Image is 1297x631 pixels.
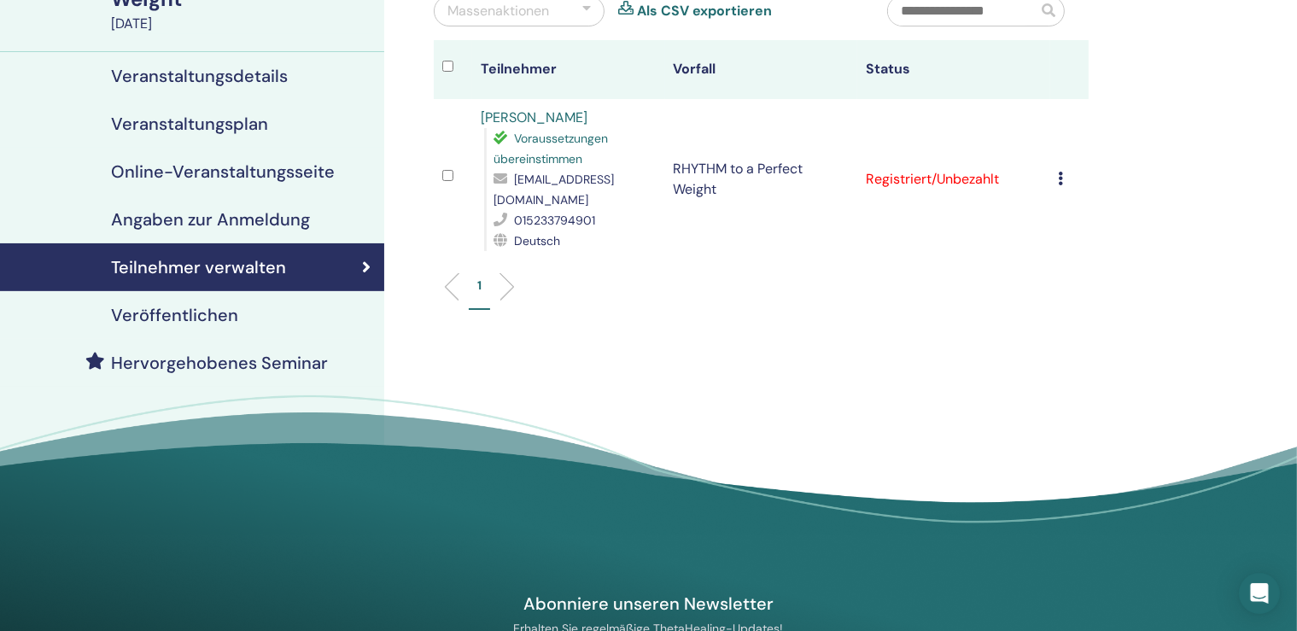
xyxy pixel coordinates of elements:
th: Status [857,40,1049,99]
div: [DATE] [111,14,374,34]
span: 015233794901 [514,213,595,228]
a: [PERSON_NAME] [481,108,587,126]
h4: Veranstaltungsdetails [111,66,288,86]
th: Teilnehmer [472,40,664,99]
h4: Veröffentlichen [111,305,238,325]
p: 1 [477,277,482,295]
div: Open Intercom Messenger [1239,573,1280,614]
h4: Teilnehmer verwalten [111,257,286,278]
h4: Hervorgehobenes Seminar [111,353,328,373]
a: Als CSV exportieren [637,1,772,21]
h4: Online-Veranstaltungsseite [111,161,335,182]
th: Vorfall [665,40,857,99]
h4: Abonniere unseren Newsletter [452,593,846,615]
span: Deutsch [514,233,560,248]
span: Voraussetzungen übereinstimmen [494,131,608,167]
div: Massenaktionen [447,1,549,21]
span: [EMAIL_ADDRESS][DOMAIN_NAME] [494,172,614,207]
h4: Veranstaltungsplan [111,114,268,134]
td: RHYTHM to a Perfect Weight [665,99,857,260]
h4: Angaben zur Anmeldung [111,209,310,230]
